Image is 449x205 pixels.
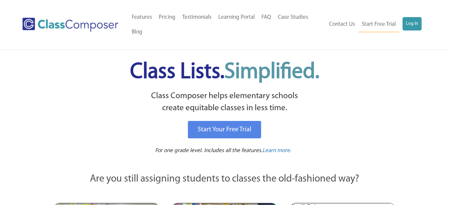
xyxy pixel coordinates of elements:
span: Learn more. [262,148,291,153]
a: FAQ [258,10,274,25]
nav: Header Menu [128,10,325,40]
span: Class Lists. [130,61,319,83]
nav: Header Menu [326,17,422,32]
a: Start Your Free Trial [188,121,261,138]
a: Start Free Trial [358,17,399,32]
a: Pricing [155,10,179,25]
a: Testimonials [179,10,215,25]
a: Log In [403,17,422,30]
p: Class Composer helps elementary schools create equitable classes in less time. [53,90,396,115]
span: Start Your Free Trial [198,126,251,133]
span: Simplified. [224,61,319,83]
a: Contact Us [326,17,358,32]
a: Case Studies [274,10,312,25]
a: Blog [128,25,146,40]
a: Learning Portal [215,10,258,25]
a: Features [128,10,155,25]
img: Class Composer [22,18,118,32]
a: Learn more. [262,147,291,155]
span: For one grade level. Includes all the features. [155,148,262,153]
p: Are you still assigning students to classes the old-fashioned way? [54,172,395,187]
